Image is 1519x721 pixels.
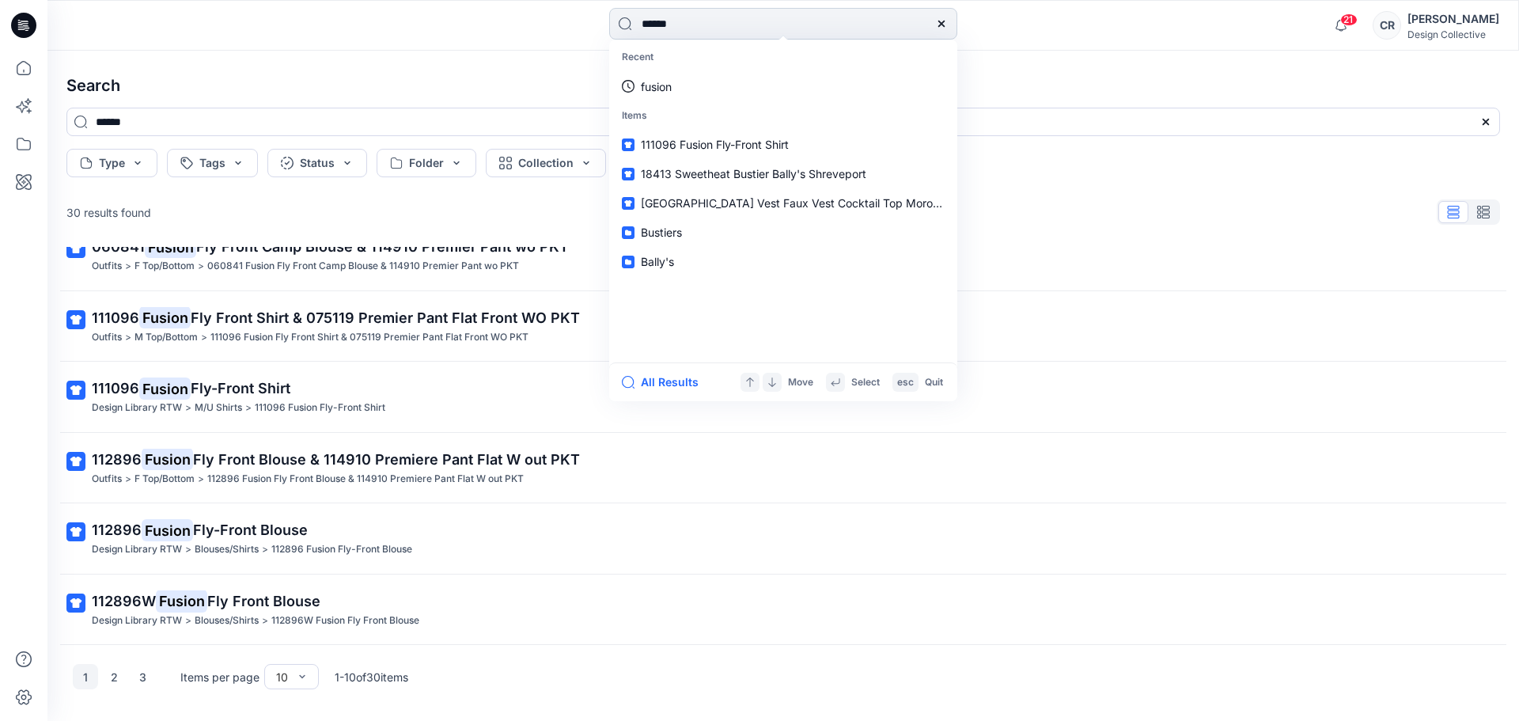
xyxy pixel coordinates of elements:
[641,255,674,268] span: Bally's
[641,167,866,180] span: 18413 Sweetheat Bustier Bally's Shreveport
[57,581,1510,639] a: 112896WFusionFly Front BlouseDesign Library RTW>Blouses/Shirts>112896W Fusion Fly Front Blouse
[195,613,259,629] p: Blouses/Shirts
[101,664,127,689] button: 2
[612,188,954,218] a: [GEOGRAPHIC_DATA] Vest Faux Vest Cocktail Top Morongo
[641,196,953,210] span: [GEOGRAPHIC_DATA] Vest Faux Vest Cocktail Top Morongo
[185,541,191,558] p: >
[134,471,195,488] p: F Top/Bottom
[92,522,142,538] span: 112896
[145,236,196,258] mark: Fusion
[92,593,156,609] span: 112896W
[271,541,412,558] p: 112896 Fusion Fly-Front Blouse
[207,258,519,275] p: 060841 Fusion Fly Front Camp Blouse & 114910 Premier Pant wo PKT
[788,374,813,391] p: Move
[196,238,569,255] span: Fly Front Camp Blouse & 114910 Premier Pant wo PKT
[612,130,954,159] a: 111096 Fusion Fly-Front Shirt
[66,149,157,177] button: Type
[134,329,198,346] p: M Top/Bottom
[612,159,954,188] a: 18413 Sweetheat Bustier Bally's Shreveport
[335,669,408,685] p: 1 - 10 of 30 items
[57,439,1510,497] a: 112896FusionFly Front Blouse & 114910 Premiere Pant Flat W out PKTOutfits>F Top/Bottom>112896 Fus...
[1407,9,1499,28] div: [PERSON_NAME]
[185,613,191,629] p: >
[1407,28,1499,40] div: Design Collective
[92,309,139,326] span: 111096
[125,471,131,488] p: >
[156,590,207,612] mark: Fusion
[57,368,1510,426] a: 111096FusionFly-Front ShirtDesign Library RTW>M/U Shirts>111096 Fusion Fly-Front Shirt
[57,226,1510,284] a: 060841FusionFly Front Camp Blouse & 114910 Premier Pant wo PKTOutfits>F Top/Bottom>060841 Fusion ...
[193,522,308,538] span: Fly-Front Blouse
[125,329,131,346] p: >
[486,149,606,177] button: Collection
[92,613,182,629] p: Design Library RTW
[267,149,367,177] button: Status
[897,374,914,391] p: esc
[1373,11,1401,40] div: CR
[92,471,122,488] p: Outfits
[622,373,709,392] button: All Results
[612,72,954,101] a: fusion
[612,247,954,276] a: Bally's
[142,519,193,541] mark: Fusion
[276,669,288,685] div: 10
[57,510,1510,567] a: 112896FusionFly-Front BlouseDesign Library RTW>Blouses/Shirts>112896 Fusion Fly-Front Blouse
[130,664,155,689] button: 3
[207,471,524,488] p: 112896 Fusion Fly Front Blouse & 114910 Premiere Pant Flat W out PKT
[207,593,320,609] span: Fly Front Blouse
[271,613,419,629] p: 112896W Fusion Fly Front Blouse
[201,329,207,346] p: >
[641,138,789,151] span: 111096 Fusion Fly-Front Shirt
[193,451,580,468] span: Fly Front Blouse & 114910 Premiere Pant Flat W out PKT
[925,374,943,391] p: Quit
[641,226,682,239] span: Bustiers
[255,400,385,416] p: 111096 Fusion Fly-Front Shirt
[66,204,151,221] p: 30 results found
[180,669,259,685] p: Items per page
[245,400,252,416] p: >
[191,380,290,397] span: Fly-Front Shirt
[57,298,1510,355] a: 111096FusionFly Front Shirt & 075119 Premier Pant Flat Front WO PKTOutfits>M Top/Bottom>111096 Fu...
[612,218,954,247] a: Bustiers
[92,258,122,275] p: Outfits
[142,448,193,470] mark: Fusion
[377,149,476,177] button: Folder
[612,43,954,72] p: Recent
[195,541,259,558] p: Blouses/Shirts
[92,541,182,558] p: Design Library RTW
[125,258,131,275] p: >
[195,400,242,416] p: M/U Shirts
[262,541,268,558] p: >
[198,258,204,275] p: >
[92,329,122,346] p: Outfits
[139,378,191,400] mark: Fusion
[134,258,195,275] p: F Top/Bottom
[262,613,268,629] p: >
[92,238,145,255] span: 060841
[139,306,191,328] mark: Fusion
[185,400,191,416] p: >
[92,380,139,397] span: 111096
[612,101,954,131] p: Items
[210,329,528,346] p: 111096 Fusion Fly Front Shirt & 075119 Premier Pant Flat Front WO PKT
[198,471,204,488] p: >
[641,78,672,95] p: fusion
[92,451,142,468] span: 112896
[1340,13,1358,26] span: 21
[191,309,580,326] span: Fly Front Shirt & 075119 Premier Pant Flat Front WO PKT
[54,63,1513,108] h4: Search
[73,664,98,689] button: 1
[851,374,880,391] p: Select
[167,149,258,177] button: Tags
[92,400,182,416] p: Design Library RTW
